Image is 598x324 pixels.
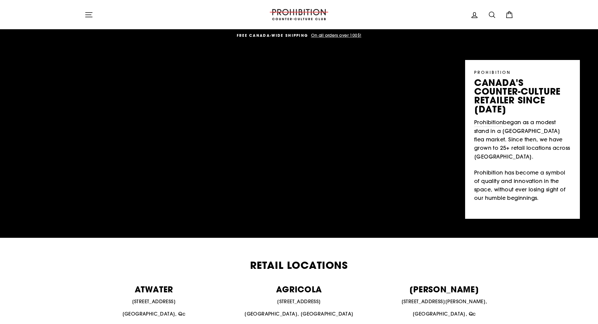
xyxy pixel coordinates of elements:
p: Prohibition has become a symbol of quality and innovation in the space, without ever losing sight... [474,168,571,203]
p: PROHIBITION [474,69,571,75]
img: PROHIBITION COUNTER-CULTURE CLUB [269,9,329,20]
span: FREE CANADA-WIDE SHIPPING [237,33,308,38]
p: [GEOGRAPHIC_DATA], Qc [85,310,223,318]
p: [PERSON_NAME] [375,285,513,293]
p: [GEOGRAPHIC_DATA], Qc [375,310,513,318]
p: AGRICOLA [230,285,368,293]
p: [STREET_ADDRESS][PERSON_NAME], [375,298,513,306]
span: On all orders over 100$! [310,33,362,38]
p: ATWATER [85,285,223,293]
p: [STREET_ADDRESS] [85,298,223,306]
p: canada's counter-culture retailer since [DATE] [474,78,571,114]
p: [STREET_ADDRESS] [230,298,368,306]
a: FREE CANADA-WIDE SHIPPING On all orders over 100$! [86,32,512,39]
p: began as a modest stand in a [GEOGRAPHIC_DATA] flea market. Since then, we have grown to 25+ reta... [474,118,571,161]
p: [GEOGRAPHIC_DATA], [GEOGRAPHIC_DATA] [230,310,368,318]
a: Prohibition [474,118,503,127]
h2: Retail Locations [85,260,513,270]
